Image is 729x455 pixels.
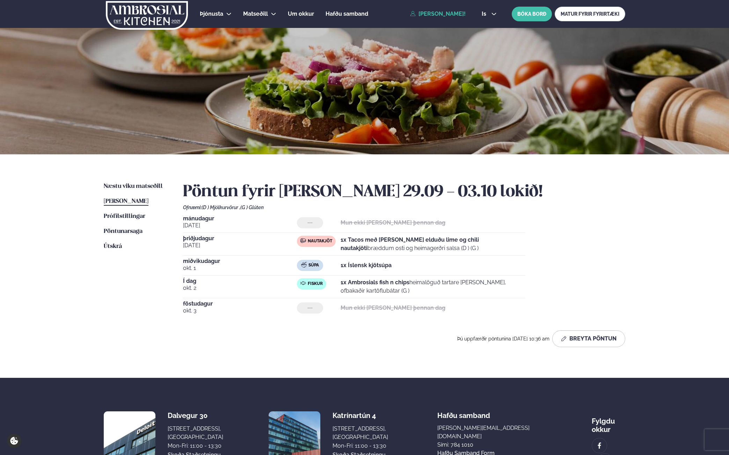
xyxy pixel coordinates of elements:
[288,10,314,17] span: Um okkur
[104,228,143,234] span: Pöntunarsaga
[104,212,145,221] a: Prófílstillingar
[410,11,466,17] a: [PERSON_NAME]!
[183,236,297,241] span: þriðjudagur
[104,198,148,204] span: [PERSON_NAME]
[183,205,625,210] div: Ofnæmi:
[168,425,223,441] div: [STREET_ADDRESS], [GEOGRAPHIC_DATA]
[183,258,297,264] span: miðvikudagur
[168,442,223,450] div: Mon-Fri: 11:00 - 13:30
[300,238,306,243] img: beef.svg
[555,7,625,21] a: MATUR FYRIR FYRIRTÆKI
[592,438,607,453] a: image alt
[104,243,122,249] span: Útskrá
[307,220,313,226] span: ---
[308,281,323,287] span: Fiskur
[333,411,388,420] div: Katrínartún 4
[200,10,223,17] span: Þjónusta
[104,197,148,206] a: [PERSON_NAME]
[202,205,240,210] span: (D ) Mjólkurvörur ,
[476,11,502,17] button: is
[183,278,297,284] span: Í dag
[104,227,143,236] a: Pöntunarsaga
[457,336,549,342] span: Þú uppfærðir pöntunina [DATE] 10:36 am
[183,216,297,221] span: mánudagur
[333,442,388,450] div: Mon-Fri: 11:00 - 13:30
[300,280,306,286] img: fish.svg
[183,301,297,307] span: föstudagur
[437,406,490,420] span: Hafðu samband
[243,10,268,18] a: Matseðill
[482,11,488,17] span: is
[326,10,368,17] span: Hafðu samband
[341,278,525,295] p: heimalöguð tartare [PERSON_NAME], ofbakaðir kartöflubátar (G )
[104,183,163,189] span: Næstu viku matseðill
[104,213,145,219] span: Prófílstillingar
[333,425,388,441] div: [STREET_ADDRESS], [GEOGRAPHIC_DATA]
[341,236,479,251] strong: 1x Tacos með [PERSON_NAME] elduðu lime og chili nautakjöti
[308,238,332,244] span: Nautakjöt
[307,305,313,311] span: ---
[437,424,542,441] a: [PERSON_NAME][EMAIL_ADDRESS][DOMAIN_NAME]
[104,182,163,191] a: Næstu viku matseðill
[104,242,122,251] a: Útskrá
[552,330,625,347] button: Breyta Pöntun
[7,434,21,448] a: Cookie settings
[183,307,297,315] span: okt. 3
[183,284,297,292] span: okt. 2
[183,221,297,230] span: [DATE]
[168,411,223,420] div: Dalvegur 30
[240,205,264,210] span: (G ) Glúten
[341,279,409,286] strong: 1x Ambrosials fish n chips
[105,1,189,30] img: logo
[288,10,314,18] a: Um okkur
[512,7,552,21] button: BÓKA BORÐ
[183,264,297,272] span: okt. 1
[341,219,445,226] strong: Mun ekki [PERSON_NAME] þennan dag
[341,236,525,252] p: bræddum osti og heimagerðri salsa (D ) (G )
[326,10,368,18] a: Hafðu samband
[592,411,625,434] div: Fylgdu okkur
[341,262,392,269] strong: 1x Íslensk kjötsúpa
[301,262,307,267] img: soup.svg
[183,241,297,250] span: [DATE]
[183,182,625,202] h2: Pöntun fyrir [PERSON_NAME] 29.09 - 03.10 lokið!
[341,304,445,311] strong: Mun ekki [PERSON_NAME] þennan dag
[596,442,603,450] img: image alt
[200,10,223,18] a: Þjónusta
[243,10,268,17] span: Matseðill
[437,441,542,449] p: Sími: 784 1010
[308,263,319,268] span: Súpa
